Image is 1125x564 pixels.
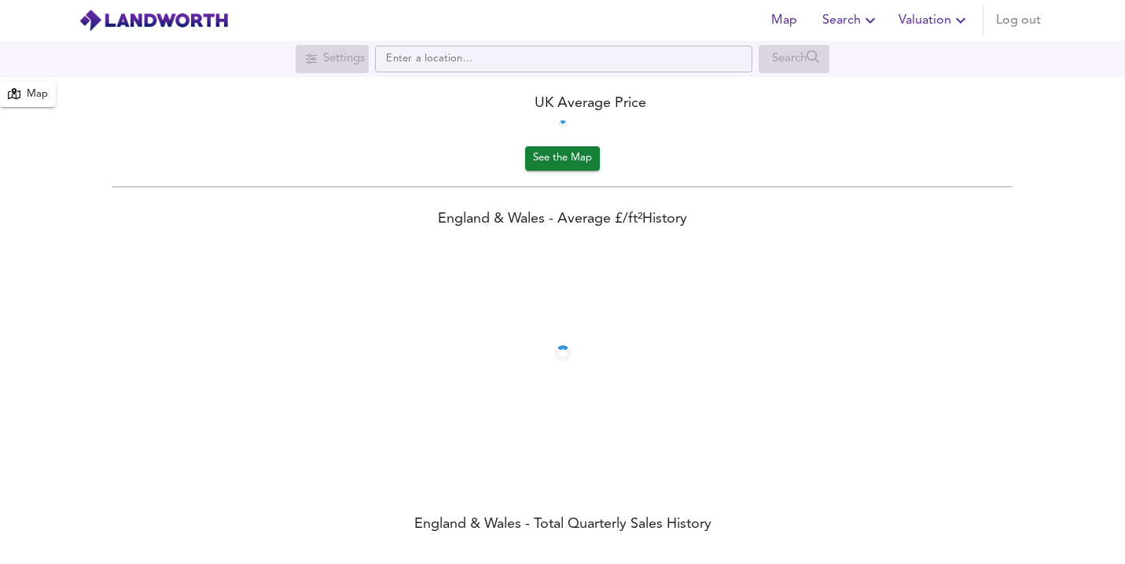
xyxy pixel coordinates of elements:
[27,86,48,104] div: Map
[996,9,1041,31] span: Log out
[990,5,1047,36] button: Log out
[525,146,600,171] button: See the Map
[533,149,592,168] span: See the Map
[892,5,976,36] button: Valuation
[766,9,803,31] span: Map
[375,46,752,72] input: Enter a location...
[899,9,970,31] span: Valuation
[816,5,886,36] button: Search
[759,5,810,36] button: Map
[759,45,830,73] div: Search for a location first or explore the map
[79,9,229,32] img: logo
[822,9,880,31] span: Search
[296,45,369,73] div: Search for a location first or explore the map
